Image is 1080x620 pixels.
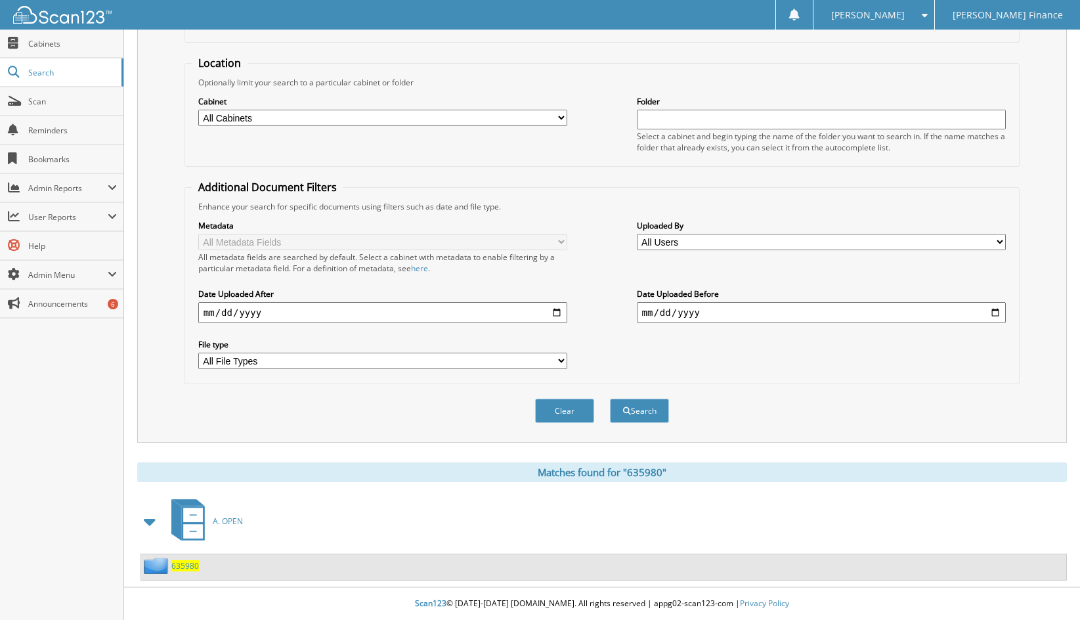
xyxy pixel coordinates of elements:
[28,38,117,49] span: Cabinets
[198,339,568,350] label: File type
[415,598,446,609] span: Scan123
[192,201,1012,212] div: Enhance your search for specific documents using filters such as date and file type.
[411,263,428,274] a: here
[192,180,343,194] legend: Additional Document Filters
[28,125,117,136] span: Reminders
[637,288,1006,299] label: Date Uploaded Before
[637,96,1006,107] label: Folder
[637,302,1006,323] input: end
[28,67,115,78] span: Search
[198,288,568,299] label: Date Uploaded After
[831,11,905,19] span: [PERSON_NAME]
[192,77,1012,88] div: Optionally limit your search to a particular cabinet or folder
[535,399,594,423] button: Clear
[28,211,108,223] span: User Reports
[28,298,117,309] span: Announcements
[198,252,568,274] div: All metadata fields are searched by default. Select a cabinet with metadata to enable filtering b...
[740,598,789,609] a: Privacy Policy
[144,558,171,574] img: folder2.png
[28,269,108,280] span: Admin Menu
[28,154,117,165] span: Bookmarks
[610,399,669,423] button: Search
[637,131,1006,153] div: Select a cabinet and begin typing the name of the folder you want to search in. If the name match...
[28,183,108,194] span: Admin Reports
[198,220,568,231] label: Metadata
[198,302,568,323] input: start
[137,462,1067,482] div: Matches found for "635980"
[213,516,243,527] span: A. OPEN
[124,588,1080,620] div: © [DATE]-[DATE] [DOMAIN_NAME]. All rights reserved | appg02-scan123-com |
[171,560,199,571] a: 635980
[637,220,1006,231] label: Uploaded By
[163,495,243,547] a: A. OPEN
[28,96,117,107] span: Scan
[13,6,112,24] img: scan123-logo-white.svg
[198,96,568,107] label: Cabinet
[28,240,117,252] span: Help
[192,56,248,70] legend: Location
[953,11,1063,19] span: [PERSON_NAME] Finance
[108,299,118,309] div: 6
